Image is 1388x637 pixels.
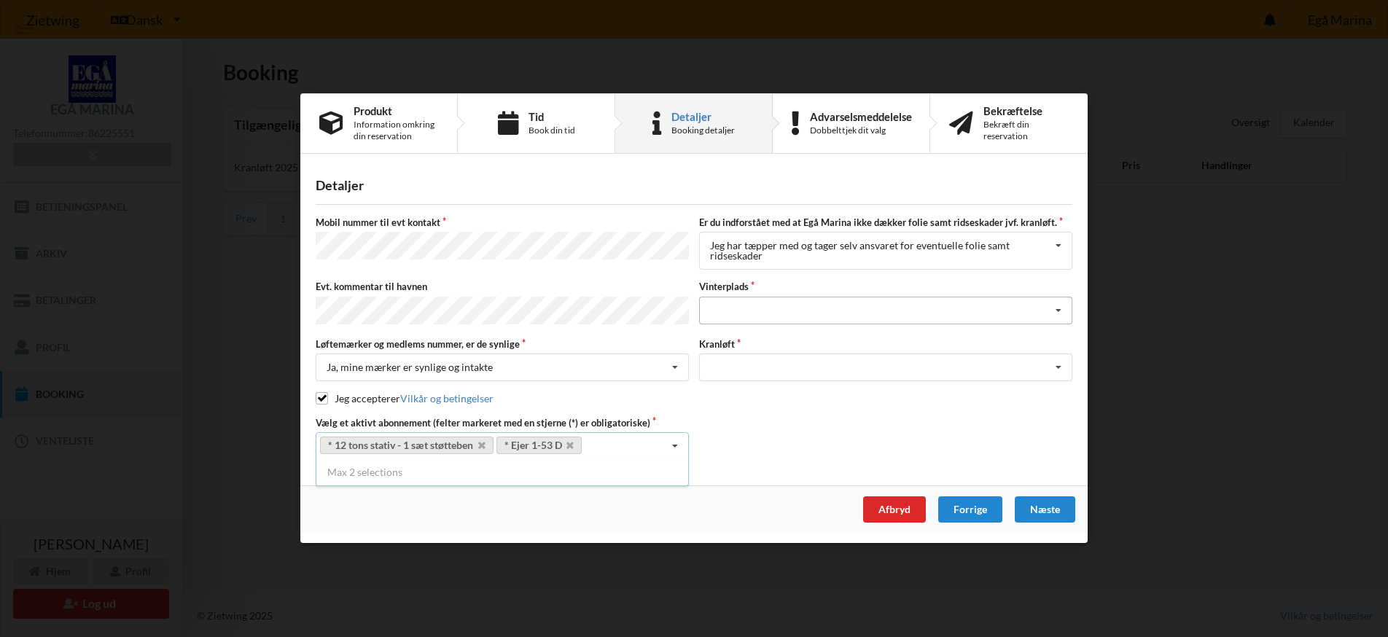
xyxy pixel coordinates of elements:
label: Vælg et aktivt abonnement (felter markeret med en stjerne (*) er obligatoriske) [316,416,689,429]
label: Er du indforstået med at Egå Marina ikke dækker folie samt ridseskader jvf. kranløft. [699,216,1072,230]
div: Jeg har tæpper med og tager selv ansvaret for eventuelle folie samt ridseskader [710,241,1050,262]
div: Book din tid [529,125,575,136]
div: Produkt [354,105,438,117]
div: Detaljer [671,111,735,122]
div: Afbryd [863,497,926,523]
label: Kranløft [699,338,1072,351]
div: Tid [529,111,575,122]
a: * Ejer 1-53 D [496,437,582,455]
div: Bekræftelse [983,105,1069,117]
div: Ja, mine mærker er synlige og intakte [327,363,493,373]
div: Booking detaljer [671,125,735,136]
div: Næste [1015,497,1075,523]
div: Advarselsmeddelelse [810,111,912,122]
div: Max 2 selections [316,460,689,486]
div: Forrige [938,497,1002,523]
div: Dobbelttjek dit valg [810,125,912,136]
div: Information omkring din reservation [354,119,438,142]
label: Jeg accepterer [316,393,494,405]
div: Bekræft din reservation [983,119,1069,142]
label: Evt. kommentar til havnen [316,281,689,294]
label: Vinterplads [699,281,1072,294]
div: Detaljer [316,178,1072,195]
a: * 12 tons stativ - 1 sæt støtteben [320,437,494,455]
a: Vilkår og betingelser [400,393,494,405]
label: Mobil nummer til evt kontakt [316,216,689,230]
label: Løftemærker og medlems nummer, er de synlige [316,338,689,351]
